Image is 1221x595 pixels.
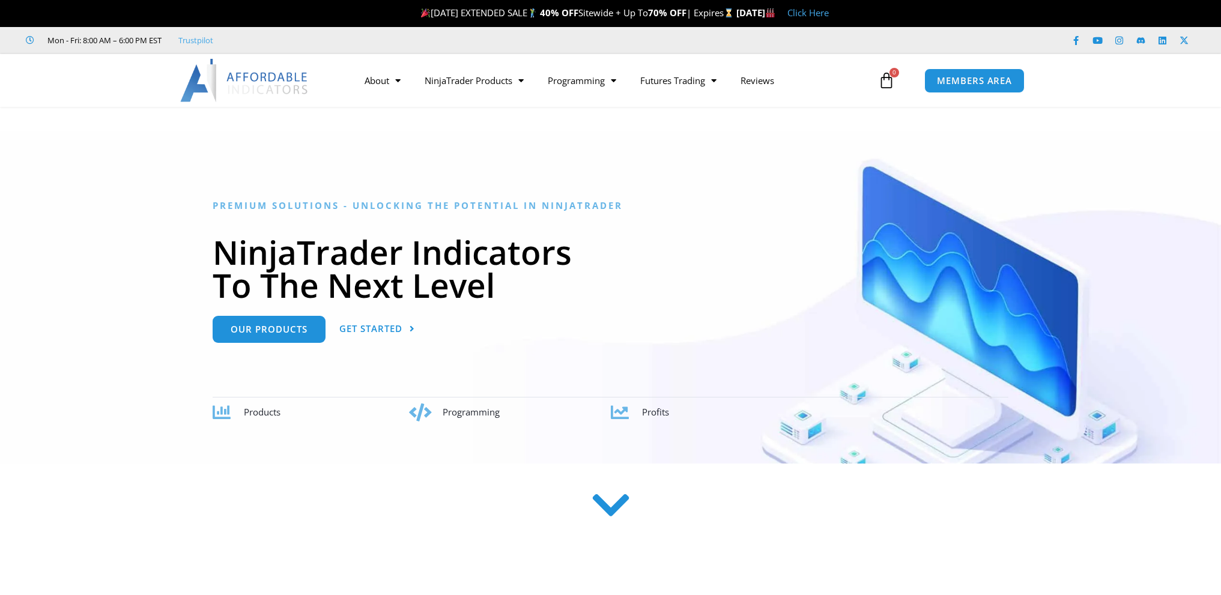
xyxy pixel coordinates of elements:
span: Programming [443,406,500,418]
strong: 40% OFF [540,7,578,19]
a: About [353,67,413,94]
strong: 70% OFF [648,7,686,19]
img: 🏌️‍♂️ [528,8,537,17]
a: Click Here [787,7,829,19]
h1: NinjaTrader Indicators To The Next Level [213,235,1008,301]
span: Mon - Fri: 8:00 AM – 6:00 PM EST [44,33,162,47]
span: [DATE] EXTENDED SALE Sitewide + Up To | Expires [418,7,736,19]
span: Products [244,406,280,418]
img: ⌛ [724,8,733,17]
span: 0 [889,68,899,77]
strong: [DATE] [736,7,775,19]
span: MEMBERS AREA [937,76,1012,85]
a: Programming [536,67,628,94]
a: NinjaTrader Products [413,67,536,94]
img: 🏭 [766,8,775,17]
h6: Premium Solutions - Unlocking the Potential in NinjaTrader [213,200,1008,211]
a: Reviews [729,67,786,94]
img: LogoAI | Affordable Indicators – NinjaTrader [180,59,309,102]
a: MEMBERS AREA [924,68,1025,93]
nav: Menu [353,67,875,94]
img: 🎉 [421,8,430,17]
a: Our Products [213,316,326,343]
a: Futures Trading [628,67,729,94]
span: Our Products [231,325,308,334]
span: Profits [642,406,669,418]
span: Get Started [339,324,402,333]
a: 0 [860,63,913,98]
a: Get Started [339,316,415,343]
a: Trustpilot [178,33,213,47]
